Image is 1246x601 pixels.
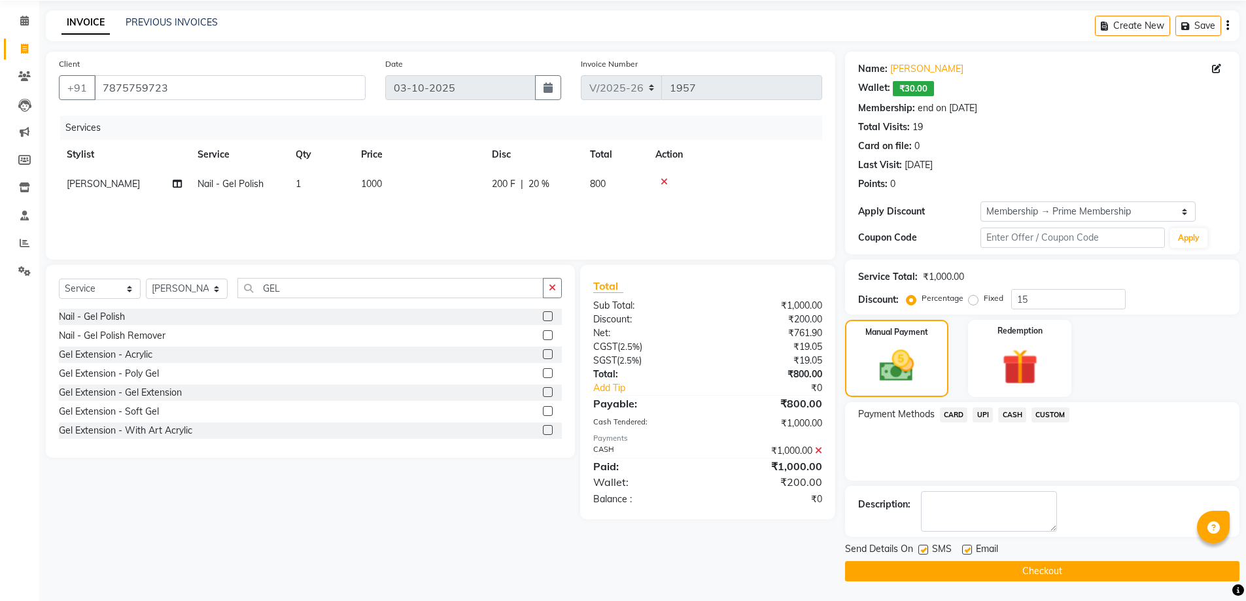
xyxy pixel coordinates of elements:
a: Add Tip [583,381,728,395]
div: Balance : [583,492,708,506]
div: ( ) [583,340,708,354]
div: ₹0 [708,492,832,506]
div: Nail - Gel Polish Remover [59,329,165,343]
div: 0 [914,139,920,153]
span: | [521,177,523,191]
div: ₹1,000.00 [708,444,832,458]
span: [PERSON_NAME] [67,178,140,190]
div: ₹1,000.00 [708,417,832,430]
span: CUSTOM [1031,407,1069,422]
button: Create New [1095,16,1170,36]
div: CASH [583,444,708,458]
span: Send Details On [845,542,913,558]
div: ₹19.05 [708,340,832,354]
th: Total [582,140,648,169]
div: ₹800.00 [708,368,832,381]
span: UPI [973,407,993,422]
span: Total [593,279,623,293]
div: Services [60,116,832,140]
div: Gel Extension - Gel Extension [59,386,182,400]
div: Card on file: [858,139,912,153]
img: _cash.svg [869,346,925,386]
input: Search by Name/Mobile/Email/Code [94,75,366,100]
div: ₹800.00 [708,396,832,411]
span: 200 F [492,177,515,191]
div: Gel Extension - Poly Gel [59,367,159,381]
span: 1000 [361,178,382,190]
th: Price [353,140,484,169]
div: Points: [858,177,888,191]
div: Total Visits: [858,120,910,134]
div: Wallet: [583,474,708,490]
th: Service [190,140,288,169]
label: Date [385,58,403,70]
label: Percentage [922,292,963,304]
div: Nail - Gel Polish [59,310,125,324]
label: Client [59,58,80,70]
div: ₹1,000.00 [708,458,832,474]
span: 20 % [528,177,549,191]
button: Apply [1170,228,1207,248]
span: Payment Methods [858,407,935,421]
div: Total: [583,368,708,381]
div: Discount: [858,293,899,307]
div: Payments [593,433,822,444]
a: [PERSON_NAME] [890,62,963,76]
button: Checkout [845,561,1239,581]
span: 1 [296,178,301,190]
div: Name: [858,62,888,76]
span: ₹30.00 [893,81,934,96]
div: Coupon Code [858,231,981,245]
button: Save [1175,16,1221,36]
span: SGST [593,354,617,366]
div: ₹19.05 [708,354,832,368]
div: Wallet: [858,81,890,96]
div: Gel Extension - With Art Acrylic [59,424,192,438]
span: Email [976,542,998,558]
span: CGST [593,341,617,352]
span: 800 [590,178,606,190]
div: [DATE] [905,158,933,172]
div: ₹200.00 [708,474,832,490]
label: Invoice Number [581,58,638,70]
div: Cash Tendered: [583,417,708,430]
div: Gel Extension - Soft Gel [59,405,159,419]
div: Paid: [583,458,708,474]
span: SMS [932,542,952,558]
span: 2.5% [619,355,639,366]
th: Qty [288,140,353,169]
div: Membership: [858,101,915,115]
span: CARD [940,407,968,422]
label: Redemption [997,325,1043,337]
div: 19 [912,120,923,134]
div: Gel Extension - Acrylic [59,348,152,362]
div: ₹761.90 [708,326,832,340]
th: Disc [484,140,582,169]
th: Stylist [59,140,190,169]
th: Action [648,140,822,169]
div: Apply Discount [858,205,981,218]
div: ₹200.00 [708,313,832,326]
span: 2.5% [620,341,640,352]
div: ₹1,000.00 [923,270,964,284]
div: ₹1,000.00 [708,299,832,313]
img: _gift.svg [991,345,1049,389]
div: Discount: [583,313,708,326]
span: Nail - Gel Polish [198,178,264,190]
div: Net: [583,326,708,340]
button: +91 [59,75,95,100]
span: CASH [998,407,1026,422]
div: ( ) [583,354,708,368]
div: Sub Total: [583,299,708,313]
div: end on [DATE] [918,101,977,115]
div: Payable: [583,396,708,411]
div: Last Visit: [858,158,902,172]
a: PREVIOUS INVOICES [126,16,218,28]
label: Fixed [984,292,1003,304]
a: INVOICE [61,11,110,35]
div: Description: [858,498,910,511]
label: Manual Payment [865,326,928,338]
div: Service Total: [858,270,918,284]
div: ₹0 [729,381,832,395]
input: Search or Scan [237,278,544,298]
